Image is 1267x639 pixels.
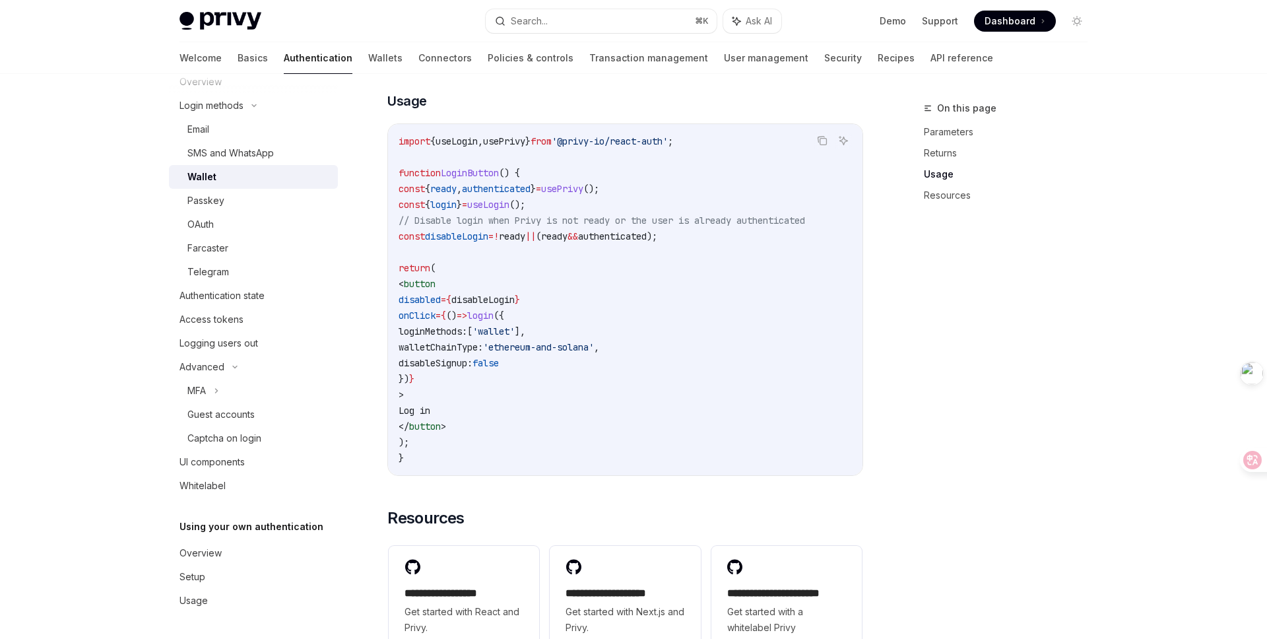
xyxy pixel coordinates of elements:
[399,278,404,290] span: <
[536,183,541,195] span: =
[441,420,446,432] span: >
[169,284,338,308] a: Authentication state
[531,135,552,147] span: from
[425,183,430,195] span: {
[472,325,515,337] span: 'wallet'
[179,545,222,561] div: Overview
[930,42,993,74] a: API reference
[430,135,436,147] span: {
[187,169,216,185] div: Wallet
[399,452,404,464] span: }
[187,193,224,209] div: Passkey
[399,341,483,353] span: walletChainType:
[441,167,499,179] span: LoginButton
[425,230,488,242] span: disableLogin
[169,141,338,165] a: SMS and WhatsApp
[525,135,531,147] span: }
[746,15,772,28] span: Ask AI
[187,145,274,161] div: SMS and WhatsApp
[568,230,578,242] span: &&
[179,288,265,304] div: Authentication state
[169,308,338,331] a: Access tokens
[399,420,409,432] span: </
[169,118,338,141] a: Email
[441,294,446,306] span: =
[179,478,226,494] div: Whitelabel
[399,389,404,401] span: >
[723,9,781,33] button: Ask AI
[399,357,472,369] span: disableSignup:
[169,331,338,355] a: Logging users out
[985,15,1035,28] span: Dashboard
[404,278,436,290] span: button
[536,230,541,242] span: (
[368,42,403,74] a: Wallets
[922,15,958,28] a: Support
[467,199,509,211] span: useLogin
[179,42,222,74] a: Welcome
[409,373,414,385] span: }
[436,310,441,321] span: =
[179,312,244,327] div: Access tokens
[472,357,499,369] span: false
[430,262,436,274] span: (
[399,183,425,195] span: const
[541,183,583,195] span: usePrivy
[399,262,430,274] span: return
[483,341,594,353] span: 'ethereum-and-solana'
[457,310,467,321] span: =>
[179,569,205,585] div: Setup
[488,230,494,242] span: =
[880,15,906,28] a: Demo
[451,294,515,306] span: disableLogin
[515,294,520,306] span: }
[169,589,338,613] a: Usage
[509,199,525,211] span: ();
[478,135,483,147] span: ,
[924,185,1098,206] a: Resources
[430,183,457,195] span: ready
[179,12,261,30] img: light logo
[169,541,338,565] a: Overview
[531,183,536,195] span: }
[494,310,504,321] span: ({
[169,213,338,236] a: OAuth
[187,383,206,399] div: MFA
[179,454,245,470] div: UI components
[515,325,525,337] span: ],
[169,450,338,474] a: UI components
[583,183,599,195] span: ();
[1066,11,1088,32] button: Toggle dark mode
[525,230,536,242] span: ||
[169,236,338,260] a: Farcaster
[724,42,808,74] a: User management
[169,426,338,450] a: Captcha on login
[566,604,684,636] span: Get started with Next.js and Privy.
[187,264,229,280] div: Telegram
[462,183,531,195] span: authenticated
[462,199,467,211] span: =
[187,217,214,232] div: OAuth
[169,165,338,189] a: Wallet
[974,11,1056,32] a: Dashboard
[399,373,409,385] span: })
[169,189,338,213] a: Passkey
[878,42,915,74] a: Recipes
[187,121,209,137] div: Email
[405,604,523,636] span: Get started with React and Privy.
[399,436,409,448] span: );
[814,132,831,149] button: Copy the contents from the code block
[552,135,668,147] span: '@privy-io/react-auth'
[169,474,338,498] a: Whitelabel
[824,42,862,74] a: Security
[179,359,224,375] div: Advanced
[418,42,472,74] a: Connectors
[457,199,462,211] span: }
[399,325,467,337] span: loginMethods:
[446,294,451,306] span: {
[399,167,441,179] span: function
[430,199,457,211] span: login
[924,164,1098,185] a: Usage
[924,143,1098,164] a: Returns
[187,407,255,422] div: Guest accounts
